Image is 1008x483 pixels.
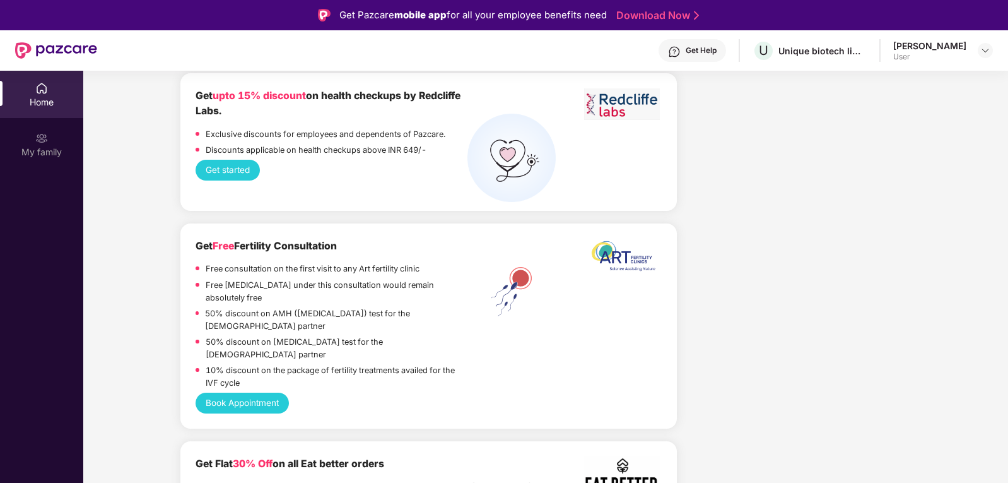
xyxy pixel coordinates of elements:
[759,43,768,58] span: U
[206,263,419,275] p: Free consultation on the first visit to any Art fertility clinic
[196,240,337,252] b: Get Fertility Consultation
[206,364,467,390] p: 10% discount on the package of fertility treatments availed for the IVF cycle
[339,8,607,23] div: Get Pazcare for all your employee benefits need
[205,307,467,333] p: 50% discount on AMH ([MEDICAL_DATA]) test for the [DEMOGRAPHIC_DATA] partner
[196,160,259,181] button: Get started
[233,458,273,470] span: 30% Off
[35,132,48,145] img: svg+xml;base64,PHN2ZyB3aWR0aD0iMjAiIGhlaWdodD0iMjAiIHZpZXdCb3g9IjAgMCAyMCAyMCIgZmlsbD0ibm9uZSIgeG...
[206,336,468,361] p: 50% discount on [MEDICAL_DATA] test for the [DEMOGRAPHIC_DATA] partner
[584,239,660,280] img: ART%20logo%20printable%20jpg.jpg
[196,90,460,117] b: Get on health checkups by Redcliffe Labs.
[196,458,384,470] b: Get Flat on all Eat better orders
[15,42,97,59] img: New Pazcare Logo
[467,264,556,319] img: ART%20Fertility.png
[980,45,990,56] img: svg+xml;base64,PHN2ZyBpZD0iRHJvcGRvd24tMzJ4MzIiIHhtbG5zPSJodHRwOi8vd3d3LnczLm9yZy8yMDAwL3N2ZyIgd2...
[893,52,966,62] div: User
[467,114,556,202] img: health%20check%20(1).png
[893,40,966,52] div: [PERSON_NAME]
[694,9,699,22] img: Stroke
[196,393,288,414] button: Book Appointment
[584,88,660,120] img: Screenshot%202023-06-01%20at%2011.51.45%20AM.png
[206,128,445,141] p: Exclusive discounts for employees and dependents of Pazcare.
[213,240,234,252] span: Free
[206,279,467,304] p: Free [MEDICAL_DATA] under this consultation would remain absolutely free
[213,90,306,102] span: upto 15% discount
[206,144,426,157] p: Discounts applicable on health checkups above INR 649/-
[668,45,681,58] img: svg+xml;base64,PHN2ZyBpZD0iSGVscC0zMngzMiIgeG1sbnM9Imh0dHA6Ly93d3cudzMub3JnLzIwMDAvc3ZnIiB3aWR0aD...
[35,82,48,95] img: svg+xml;base64,PHN2ZyBpZD0iSG9tZSIgeG1sbnM9Imh0dHA6Ly93d3cudzMub3JnLzIwMDAvc3ZnIiB3aWR0aD0iMjAiIG...
[394,9,447,21] strong: mobile app
[318,9,331,21] img: Logo
[616,9,695,22] a: Download Now
[778,45,867,57] div: Unique biotech limited
[686,45,717,56] div: Get Help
